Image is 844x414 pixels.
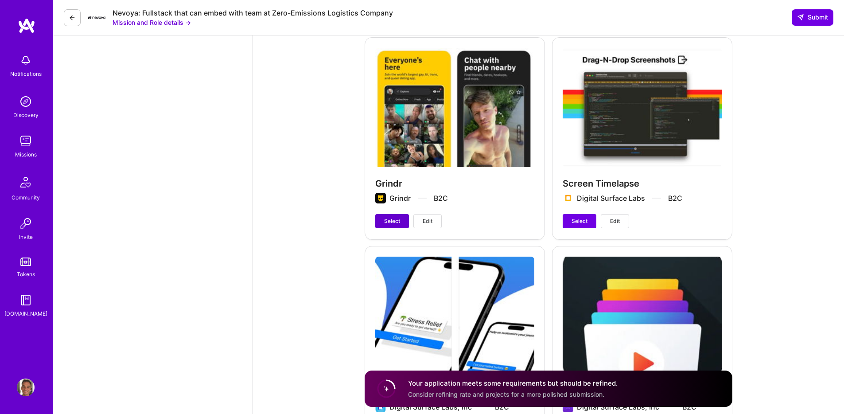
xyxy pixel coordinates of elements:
div: Nevoya: Fullstack that can embed with team at Zero-Emissions Logistics Company [113,8,393,18]
div: Community [12,193,40,202]
span: Edit [423,217,432,225]
img: bell [17,51,35,69]
span: Submit [797,13,828,22]
img: Invite [17,215,35,232]
span: Consider refining rate and projects for a more polished submission. [408,391,604,398]
img: tokens [20,258,31,266]
h4: Your application meets some requirements but should be refined. [408,379,618,388]
img: Company Logo [88,9,105,27]
button: Submit [792,9,833,25]
a: User Avatar [15,379,37,396]
button: Mission and Role details → [113,18,191,27]
button: Edit [601,214,629,228]
span: Select [572,217,587,225]
div: null [792,9,833,25]
div: Missions [15,150,37,159]
div: [DOMAIN_NAME] [4,309,47,318]
span: Edit [610,217,620,225]
div: Notifications [10,69,42,78]
img: teamwork [17,132,35,150]
span: Select [384,217,400,225]
i: icon LeftArrowDark [69,14,76,21]
div: Invite [19,232,33,242]
div: Discovery [13,110,39,120]
button: Edit [413,214,442,228]
img: Community [15,172,36,193]
img: logo [18,18,35,34]
i: icon SendLight [797,14,804,21]
img: User Avatar [17,379,35,396]
button: Select [375,214,409,228]
div: Tokens [17,269,35,279]
img: guide book [17,291,35,309]
img: discovery [17,93,35,110]
button: Select [563,214,596,228]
